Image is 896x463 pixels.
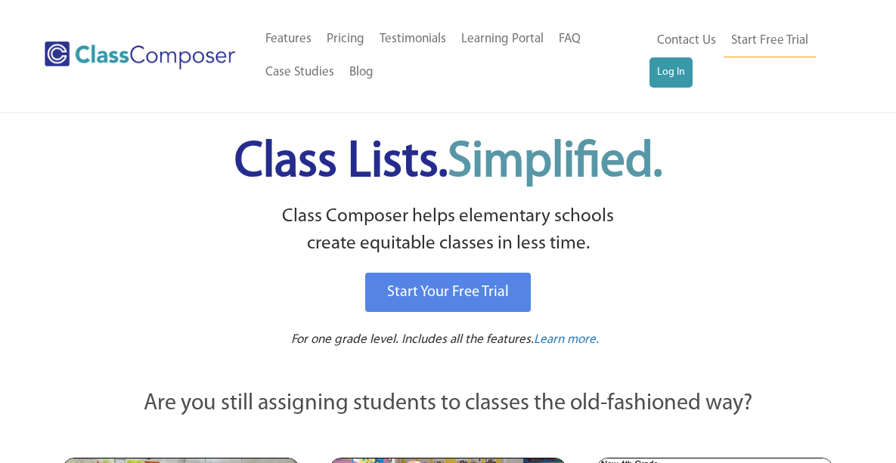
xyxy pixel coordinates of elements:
a: Features [258,23,319,56]
p: Class Composer helps elementary schools create equitable classes in less time. [60,203,836,258]
p: Are you still assigning students to classes the old-fashioned way? [63,387,834,421]
a: Blog [342,56,381,89]
span: Learn more. [534,333,599,346]
nav: Header Menu [650,24,840,88]
a: Learning Portal [454,23,551,56]
span: For one grade level. Includes all the features. [291,333,534,346]
nav: Header Menu [258,23,650,89]
a: Log In [650,57,693,88]
a: Testimonials [372,23,454,56]
span: Class Lists. [234,138,662,187]
img: Class Composer [45,42,235,69]
a: Learn more. [534,331,599,350]
span: Simplified. [448,138,662,187]
a: FAQ [551,23,588,56]
a: Start Free Trial [724,24,816,58]
a: Start Your Free Trial [365,273,531,312]
a: Contact Us [650,24,724,57]
span: Start Your Free Trial [387,285,509,300]
a: Case Studies [258,56,342,89]
a: Pricing [319,23,372,56]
